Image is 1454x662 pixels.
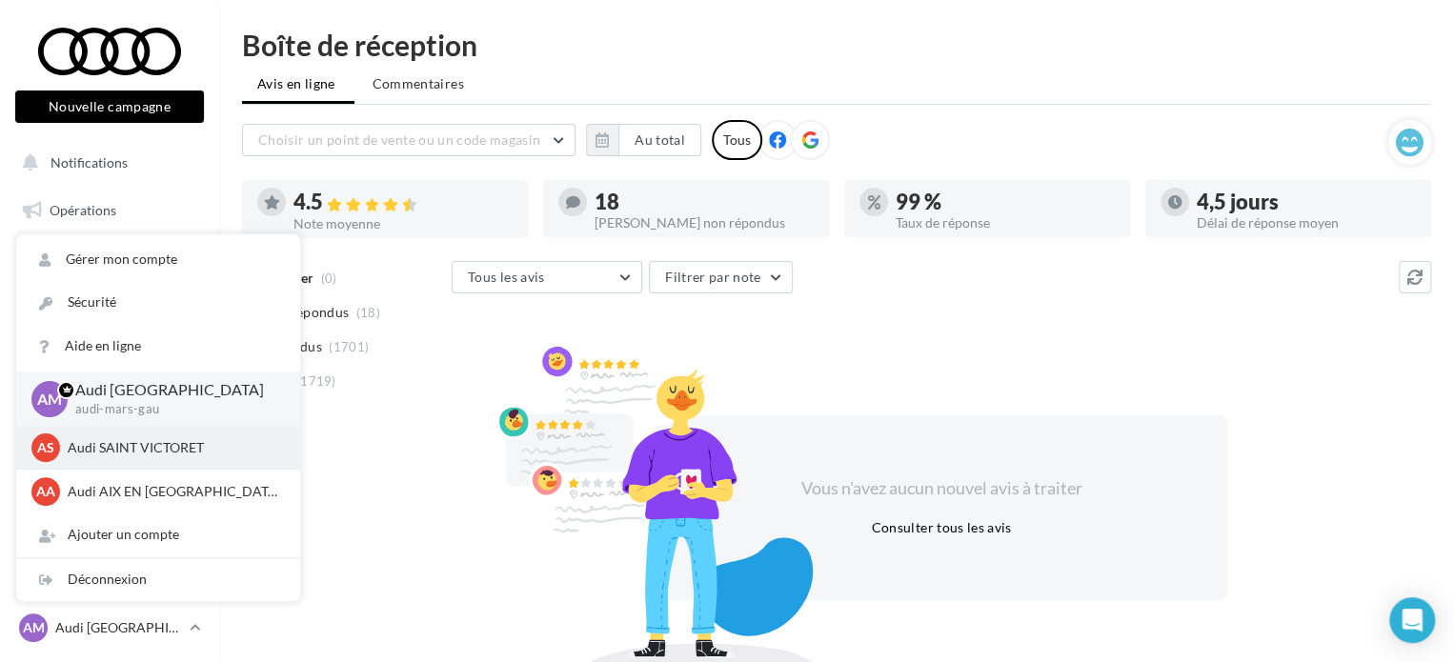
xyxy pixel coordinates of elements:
[15,90,204,123] button: Nouvelle campagne
[16,281,300,324] a: Sécurité
[896,191,1115,212] div: 99 %
[595,191,814,212] div: 18
[75,379,270,401] p: Audi [GEOGRAPHIC_DATA]
[36,482,55,501] span: AA
[356,305,380,320] span: (18)
[329,339,369,354] span: (1701)
[586,124,701,156] button: Au total
[50,202,116,218] span: Opérations
[11,237,208,278] a: Boîte de réception
[55,618,182,637] p: Audi [GEOGRAPHIC_DATA]
[468,269,545,285] span: Tous les avis
[16,238,300,281] a: Gérer mon compte
[15,610,204,646] a: AM Audi [GEOGRAPHIC_DATA]
[896,216,1115,230] div: Taux de réponse
[258,131,540,148] span: Choisir un point de vente ou un code magasin
[11,429,208,485] a: PLV et print personnalisable
[11,287,208,327] a: Visibilité en ligne
[452,261,642,293] button: Tous les avis
[75,401,270,418] p: audi-mars-gau
[68,438,277,457] p: Audi SAINT VICTORET
[1389,597,1435,643] div: Open Intercom Messenger
[37,388,62,410] span: AM
[242,124,576,156] button: Choisir un point de vente ou un code magasin
[260,303,349,322] span: Non répondus
[11,191,208,231] a: Opérations
[16,558,300,601] div: Déconnexion
[11,334,208,374] a: Campagnes
[23,618,45,637] span: AM
[1197,216,1416,230] div: Délai de réponse moyen
[712,120,762,160] div: Tous
[68,482,277,501] p: Audi AIX EN [GEOGRAPHIC_DATA]
[50,154,128,171] span: Notifications
[293,217,513,231] div: Note moyenne
[373,74,464,93] span: Commentaires
[11,381,208,421] a: Médiathèque
[296,373,336,389] span: (1719)
[863,516,1019,539] button: Consulter tous les avis
[11,143,200,183] button: Notifications
[16,513,300,556] div: Ajouter un compte
[777,476,1105,501] div: Vous n'avez aucun nouvel avis à traiter
[293,191,513,213] div: 4.5
[37,438,54,457] span: AS
[242,30,1431,59] div: Boîte de réception
[1197,191,1416,212] div: 4,5 jours
[595,216,814,230] div: [PERSON_NAME] non répondus
[618,124,701,156] button: Au total
[16,325,300,368] a: Aide en ligne
[649,261,793,293] button: Filtrer par note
